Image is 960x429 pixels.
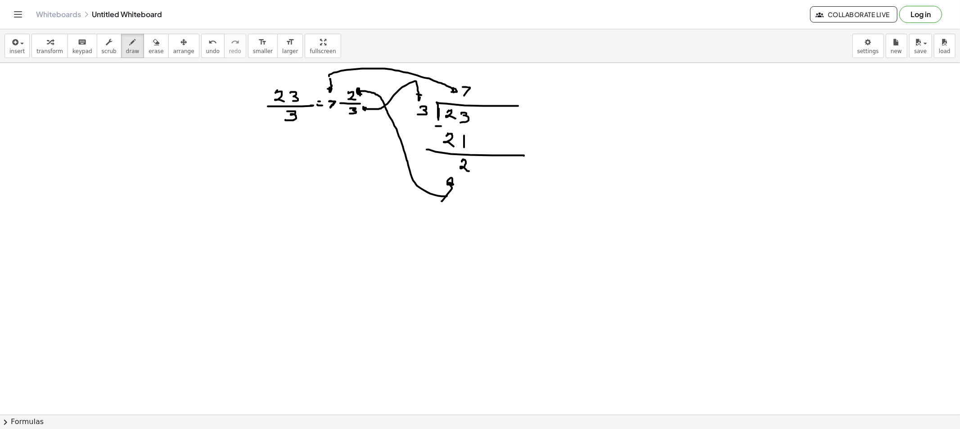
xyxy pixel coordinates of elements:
[97,34,122,58] button: scrub
[899,6,942,23] button: Log in
[914,48,927,54] span: save
[224,34,246,58] button: redoredo
[286,37,294,48] i: format_size
[144,34,168,58] button: erase
[310,48,336,54] span: fullscreen
[909,34,932,58] button: save
[102,48,117,54] span: scrub
[126,48,140,54] span: draw
[201,34,225,58] button: undoundo
[173,48,194,54] span: arrange
[231,37,239,48] i: redo
[149,48,163,54] span: erase
[253,48,273,54] span: smaller
[208,37,217,48] i: undo
[168,34,199,58] button: arrange
[258,37,267,48] i: format_size
[939,48,951,54] span: load
[818,10,890,18] span: Collaborate Live
[68,34,97,58] button: keyboardkeypad
[36,10,81,19] a: Whiteboards
[891,48,902,54] span: new
[36,48,63,54] span: transform
[248,34,278,58] button: format_sizesmaller
[810,6,897,22] button: Collaborate Live
[206,48,220,54] span: undo
[886,34,907,58] button: new
[121,34,144,58] button: draw
[78,37,86,48] i: keyboard
[852,34,884,58] button: settings
[857,48,879,54] span: settings
[934,34,955,58] button: load
[5,34,30,58] button: insert
[305,34,341,58] button: fullscreen
[277,34,303,58] button: format_sizelarger
[282,48,298,54] span: larger
[72,48,92,54] span: keypad
[32,34,68,58] button: transform
[11,7,25,22] button: Toggle navigation
[229,48,241,54] span: redo
[9,48,25,54] span: insert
